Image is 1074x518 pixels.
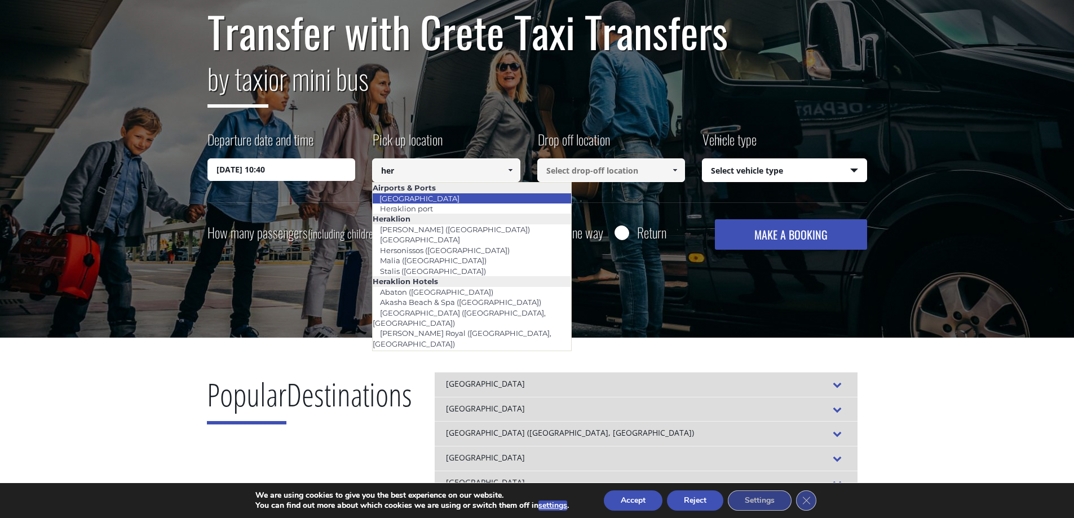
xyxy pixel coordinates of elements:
a: [PERSON_NAME] ([GEOGRAPHIC_DATA]) [373,222,537,237]
button: Settings [728,490,792,511]
button: MAKE A BOOKING [715,219,867,250]
div: [GEOGRAPHIC_DATA] [435,471,858,495]
div: [GEOGRAPHIC_DATA] ([GEOGRAPHIC_DATA], [GEOGRAPHIC_DATA]) [435,421,858,446]
label: One way [565,225,603,240]
label: Return [637,225,666,240]
h2: or mini bus [207,55,867,116]
a: Akasha Beach & Spa ([GEOGRAPHIC_DATA]) [373,294,549,310]
small: (including children) [308,225,381,242]
a: [GEOGRAPHIC_DATA] ([GEOGRAPHIC_DATA], [GEOGRAPHIC_DATA]) [373,305,546,331]
li: Airports & Ports [373,183,571,193]
p: We are using cookies to give you the best experience on our website. [255,490,569,501]
h2: Destinations [207,372,412,433]
a: Show All Items [501,158,519,182]
a: Stalis ([GEOGRAPHIC_DATA]) [373,263,493,279]
button: Close GDPR Cookie Banner [796,490,816,511]
label: Pick up location [372,130,443,158]
label: How many passengers ? [207,219,387,247]
a: [GEOGRAPHIC_DATA] [372,191,467,206]
a: Show All Items [666,158,684,182]
button: Reject [667,490,723,511]
li: Heraklion Hotels [373,276,571,286]
button: Accept [604,490,662,511]
div: [GEOGRAPHIC_DATA] [435,372,858,397]
a: Malia ([GEOGRAPHIC_DATA]) [373,253,494,268]
p: You can find out more about which cookies we are using or switch them off in . [255,501,569,511]
span: Select vehicle type [702,159,867,183]
div: [GEOGRAPHIC_DATA] [435,397,858,422]
label: Drop off location [537,130,610,158]
a: [GEOGRAPHIC_DATA] [373,232,467,247]
div: [GEOGRAPHIC_DATA] [435,446,858,471]
label: Vehicle type [702,130,757,158]
input: Select drop-off location [537,158,686,182]
span: Popular [207,373,286,424]
a: Hersonissos ([GEOGRAPHIC_DATA]) [373,242,517,258]
button: settings [538,501,567,511]
a: Heraklion port [373,201,440,216]
h1: Transfer with Crete Taxi Transfers [207,8,867,55]
a: [PERSON_NAME] Royal ([GEOGRAPHIC_DATA], [GEOGRAPHIC_DATA]) [373,325,551,351]
label: Departure date and time [207,130,313,158]
li: Heraklion [373,214,571,224]
span: by taxi [207,57,268,108]
a: Abaton ([GEOGRAPHIC_DATA]) [373,284,501,300]
input: Select pickup location [372,158,520,182]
